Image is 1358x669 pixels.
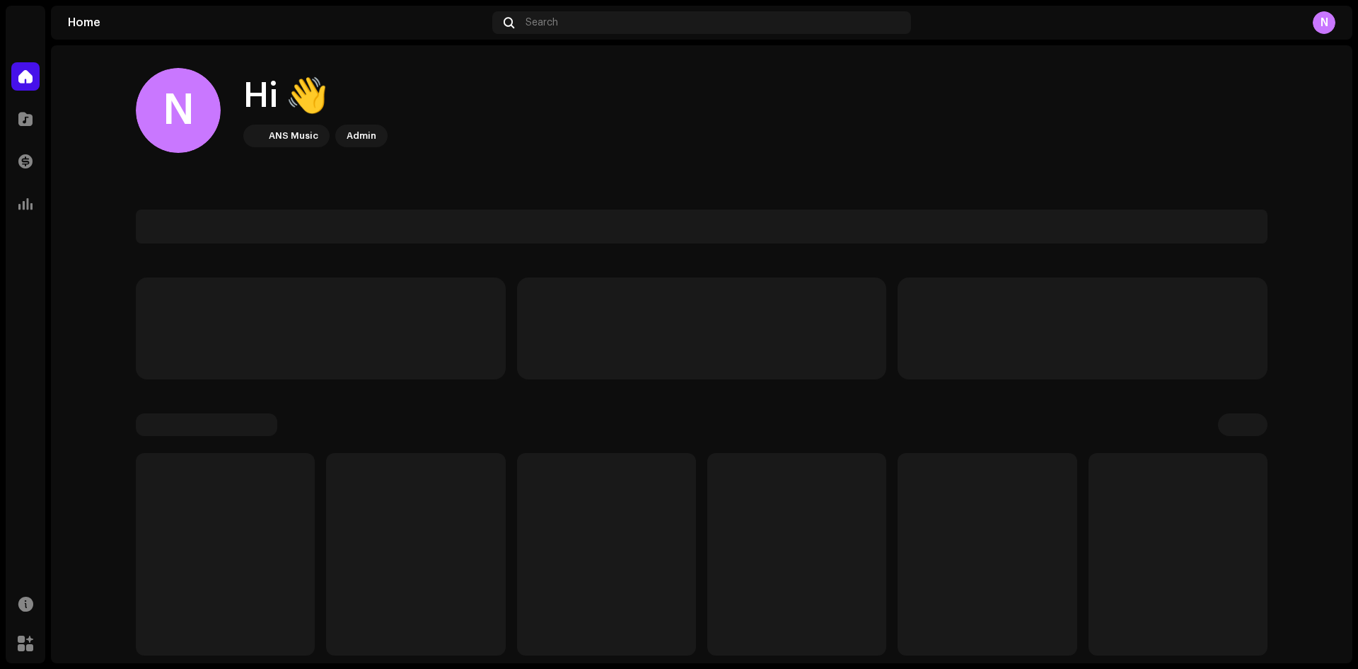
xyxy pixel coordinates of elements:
div: Hi 👋 [243,74,388,119]
img: bb356b9b-6e90-403f-adc8-c282c7c2e227 [246,127,263,144]
div: ANS Music [269,127,318,144]
div: N [1313,11,1335,34]
div: Home [68,17,487,28]
div: N [136,68,221,153]
span: Search [526,17,558,28]
div: Admin [347,127,376,144]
